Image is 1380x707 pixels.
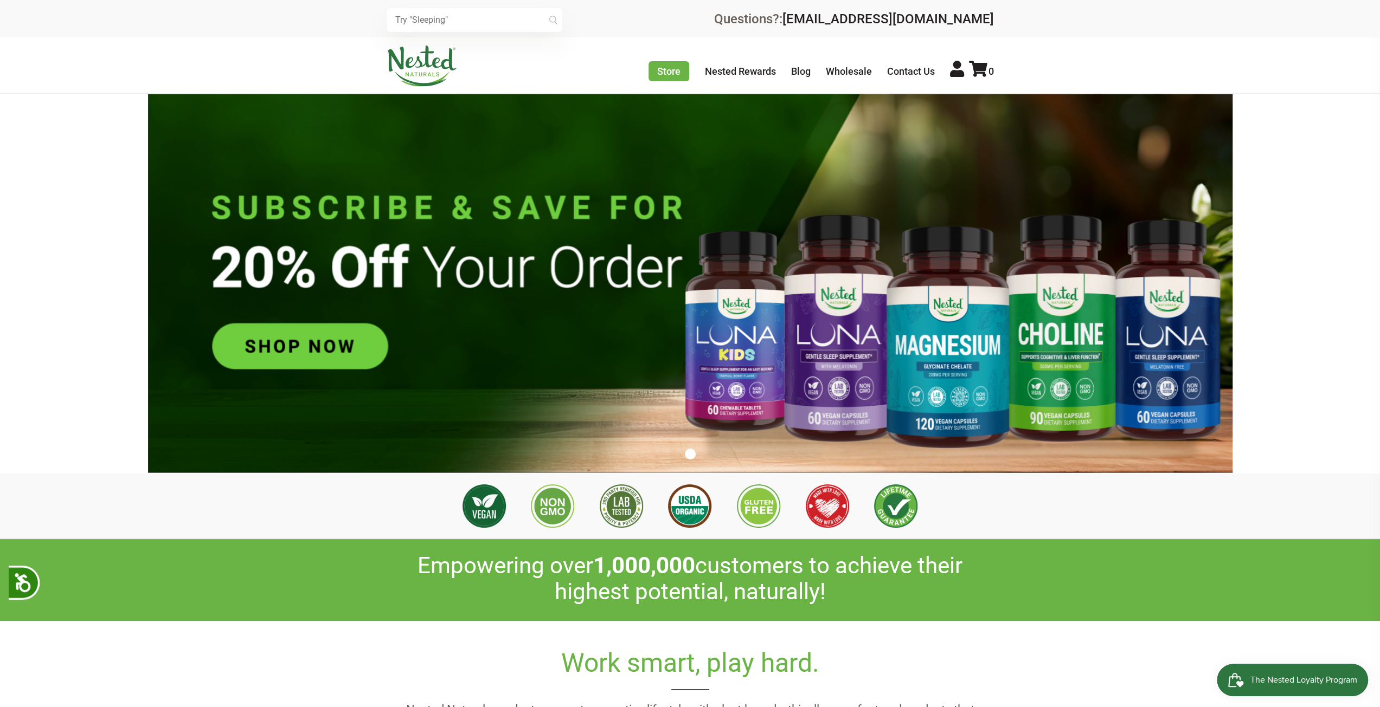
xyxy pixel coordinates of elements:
button: 1 of 1 [685,449,696,459]
h2: Work smart, play hard. [387,648,994,689]
img: 3rd Party Lab Tested [600,484,643,528]
a: Blog [791,66,811,77]
span: 0 [989,66,994,77]
a: [EMAIL_ADDRESS][DOMAIN_NAME] [782,11,994,27]
a: Wholesale [826,66,872,77]
a: Contact Us [887,66,935,77]
a: 0 [969,66,994,77]
img: Vegan [463,484,506,528]
img: Non GMO [531,484,574,528]
img: Untitled_design_76.png [148,94,1233,473]
img: USDA Organic [668,484,711,528]
a: Nested Rewards [705,66,776,77]
h2: Empowering over customers to achieve their highest potential, naturally! [387,553,994,605]
img: Nested Naturals [387,46,457,87]
img: Lifetime Guarantee [874,484,917,528]
a: Store [649,61,689,81]
img: Made with Love [806,484,849,528]
input: Try "Sleeping" [387,8,562,32]
img: Gluten Free [737,484,780,528]
iframe: Button to open loyalty program pop-up [1217,664,1369,696]
div: Questions?: [714,12,994,25]
span: 1,000,000 [593,552,695,579]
